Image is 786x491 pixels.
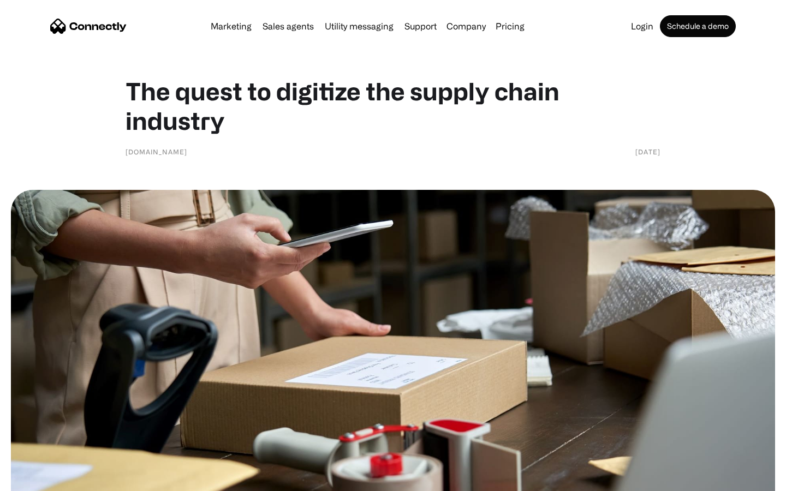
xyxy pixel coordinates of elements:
[635,146,660,157] div: [DATE]
[11,472,65,487] aside: Language selected: English
[206,22,256,31] a: Marketing
[627,22,658,31] a: Login
[126,76,660,135] h1: The quest to digitize the supply chain industry
[491,22,529,31] a: Pricing
[446,19,486,34] div: Company
[660,15,736,37] a: Schedule a demo
[258,22,318,31] a: Sales agents
[126,146,187,157] div: [DOMAIN_NAME]
[400,22,441,31] a: Support
[320,22,398,31] a: Utility messaging
[22,472,65,487] ul: Language list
